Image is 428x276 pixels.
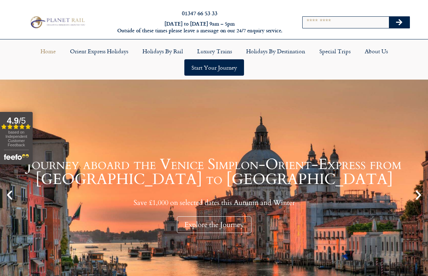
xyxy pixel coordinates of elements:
[184,59,244,76] a: Start your Journey
[4,43,424,76] nav: Menu
[358,43,395,59] a: About Us
[28,15,86,29] img: Planet Rail Train Holidays Logo
[33,43,63,59] a: Home
[312,43,358,59] a: Special Trips
[177,216,251,233] div: Explore the Journey
[4,189,16,201] div: Previous slide
[18,198,410,207] p: Save £1,000 on selected dates this Autumn and Winter
[190,43,239,59] a: Luxury Trains
[18,157,410,187] h1: Journey aboard the Venice Simplon-Orient-Express from [GEOGRAPHIC_DATA] to [GEOGRAPHIC_DATA]
[63,43,135,59] a: Orient Express Holidays
[182,9,217,17] a: 01347 66 53 33
[135,43,190,59] a: Holidays by Rail
[239,43,312,59] a: Holidays by Destination
[412,189,424,201] div: Next slide
[116,21,283,34] h6: [DATE] to [DATE] 9am – 5pm Outside of these times please leave a message on our 24/7 enquiry serv...
[389,17,410,28] button: Search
